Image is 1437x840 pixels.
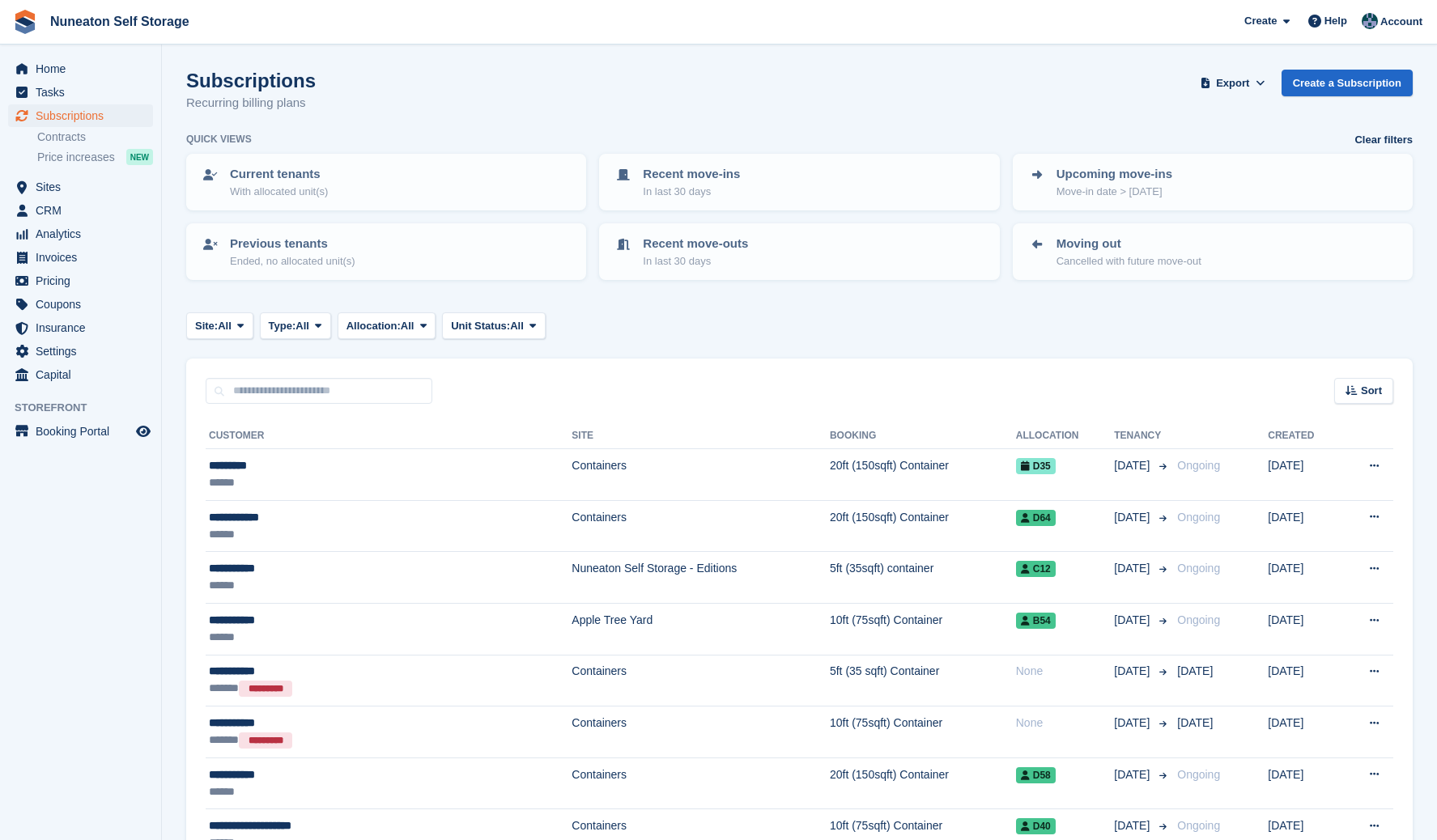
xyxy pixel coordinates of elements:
button: Export [1197,70,1269,96]
span: All [218,318,232,334]
span: Tasks [36,81,133,104]
div: NEW [126,149,153,165]
a: menu [8,57,153,80]
th: Allocation [1016,423,1115,449]
th: Created [1268,423,1340,449]
span: CRM [36,199,133,222]
th: Customer [206,423,572,449]
th: Booking [830,423,1016,449]
th: Tenancy [1114,423,1171,449]
div: None [1016,715,1115,732]
span: Storefront [15,400,161,416]
span: Help [1324,13,1347,29]
a: menu [8,363,153,386]
span: [DATE] [1114,766,1153,783]
span: D58 [1016,767,1056,783]
span: All [295,318,309,334]
p: In last 30 days [643,253,748,269]
td: [DATE] [1268,603,1340,655]
span: [DATE] [1114,457,1153,474]
button: Site: All [186,312,253,339]
span: [DATE] [1114,817,1153,834]
a: Recent move-ins In last 30 days [601,155,997,209]
td: 5ft (35sqft) container [830,552,1016,604]
span: [DATE] [1177,664,1213,677]
td: Containers [572,706,830,758]
a: menu [8,340,153,363]
span: [DATE] [1114,663,1153,680]
a: Preview store [134,422,153,441]
td: [DATE] [1268,500,1340,552]
a: menu [8,420,153,443]
a: Create a Subscription [1282,70,1413,96]
a: Recent move-outs In last 30 days [601,225,997,278]
a: menu [8,223,153,245]
td: 10ft (75sqft) Container [830,706,1016,758]
span: Home [36,57,133,80]
a: Nuneaton Self Storage [44,8,196,35]
span: Unit Status: [451,318,510,334]
span: Booking Portal [36,420,133,443]
span: D40 [1016,818,1056,834]
td: Apple Tree Yard [572,603,830,655]
th: Site [572,423,830,449]
p: Upcoming move-ins [1056,165,1172,184]
span: Coupons [36,293,133,316]
span: Subscriptions [36,104,133,127]
span: C12 [1016,561,1056,577]
a: menu [8,293,153,316]
span: Site: [195,318,218,334]
td: 20ft (150sqft) Container [830,449,1016,501]
span: Type: [269,318,296,334]
a: menu [8,81,153,104]
span: Analytics [36,223,133,245]
span: Price increases [37,150,115,165]
span: Allocation: [346,318,401,334]
button: Type: All [260,312,331,339]
img: stora-icon-8386f47178a22dfd0bd8f6a31ec36ba5ce8667c1dd55bd0f319d3a0aa187defe.svg [13,10,37,34]
span: Account [1380,14,1422,30]
span: Sites [36,176,133,198]
p: Recurring billing plans [186,94,316,112]
span: B54 [1016,613,1056,629]
span: Ongoing [1177,459,1220,472]
a: menu [8,176,153,198]
td: [DATE] [1268,655,1340,706]
span: D35 [1016,458,1056,474]
span: Pricing [36,269,133,292]
td: [DATE] [1268,757,1340,809]
td: [DATE] [1268,706,1340,758]
span: Ongoing [1177,613,1220,626]
p: Cancelled with future move-out [1056,253,1201,269]
span: D64 [1016,510,1056,526]
p: In last 30 days [643,184,740,200]
td: Containers [572,757,830,809]
td: [DATE] [1268,552,1340,604]
a: menu [8,269,153,292]
span: Create [1244,13,1277,29]
span: All [401,318,415,334]
a: Upcoming move-ins Move-in date > [DATE] [1014,155,1411,209]
a: Moving out Cancelled with future move-out [1014,225,1411,278]
td: 5ft (35 sqft) Container [830,655,1016,706]
td: 10ft (75sqft) Container [830,603,1016,655]
span: [DATE] [1114,509,1153,526]
div: None [1016,663,1115,680]
td: [DATE] [1268,449,1340,501]
a: Clear filters [1354,132,1413,148]
a: Price increases NEW [37,148,153,166]
a: menu [8,104,153,127]
a: Current tenants With allocated unit(s) [188,155,585,209]
a: Previous tenants Ended, no allocated unit(s) [188,225,585,278]
a: menu [8,316,153,339]
span: All [510,318,524,334]
p: Moving out [1056,235,1201,253]
span: Insurance [36,316,133,339]
p: Recent move-ins [643,165,740,184]
p: With allocated unit(s) [230,184,328,200]
td: 20ft (150sqft) Container [830,500,1016,552]
td: Nuneaton Self Storage - Editions [572,552,830,604]
a: Contracts [37,129,153,145]
span: Ongoing [1177,562,1220,575]
a: menu [8,199,153,222]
